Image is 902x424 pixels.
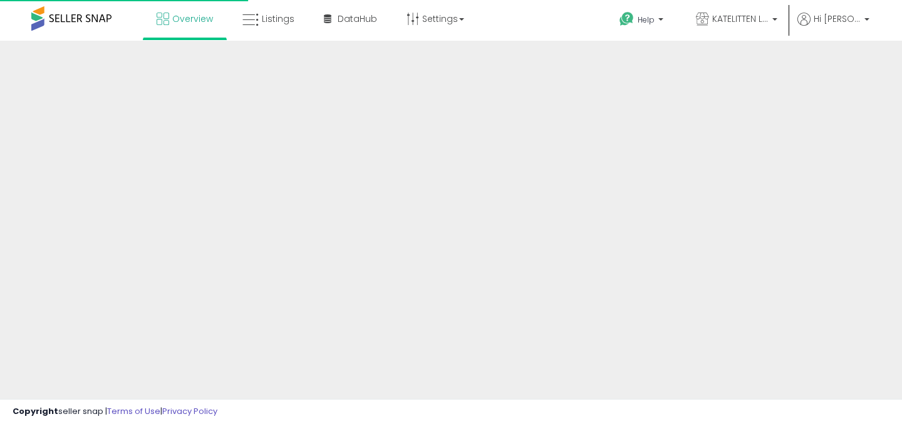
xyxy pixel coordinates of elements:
span: Hi [PERSON_NAME] [814,13,861,25]
span: DataHub [338,13,377,25]
div: seller snap | | [13,406,217,418]
a: Hi [PERSON_NAME] [797,13,869,41]
a: Privacy Policy [162,405,217,417]
strong: Copyright [13,405,58,417]
i: Get Help [619,11,635,27]
a: Terms of Use [107,405,160,417]
span: Help [638,14,655,25]
span: Listings [262,13,294,25]
a: Help [609,2,676,41]
span: Overview [172,13,213,25]
span: KATELITTEN LLC [712,13,769,25]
